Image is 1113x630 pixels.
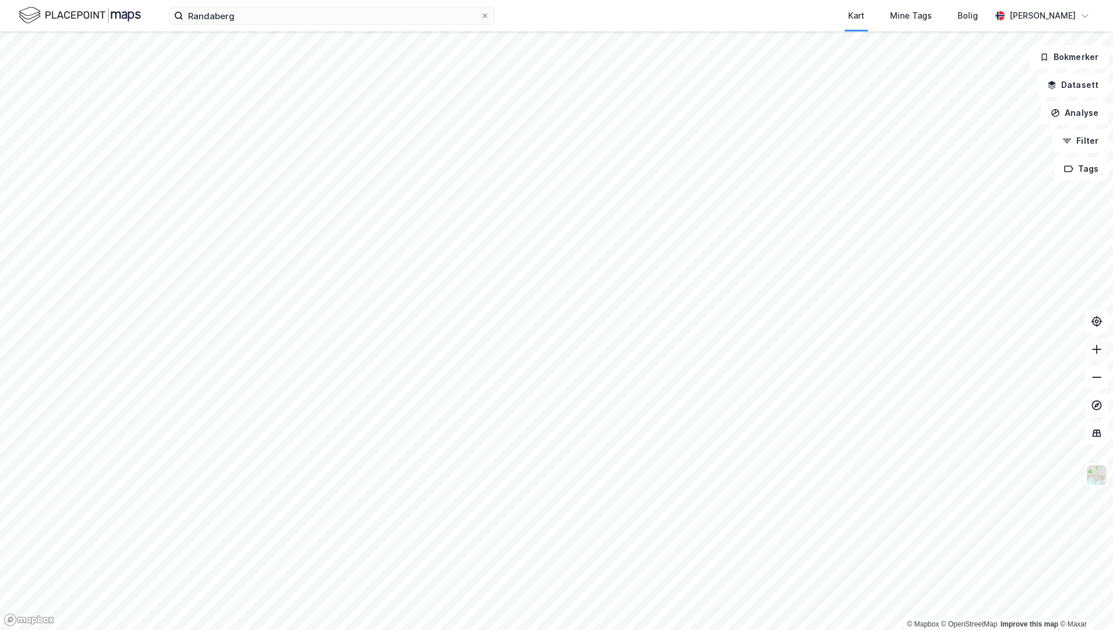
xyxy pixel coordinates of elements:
[1054,157,1108,180] button: Tags
[1030,45,1108,69] button: Bokmerker
[1009,9,1076,23] div: [PERSON_NAME]
[941,620,998,628] a: OpenStreetMap
[848,9,864,23] div: Kart
[1041,101,1108,125] button: Analyse
[3,613,55,627] a: Mapbox homepage
[890,9,932,23] div: Mine Tags
[1055,574,1113,630] iframe: Chat Widget
[19,5,141,26] img: logo.f888ab2527a4732fd821a326f86c7f29.svg
[1052,129,1108,153] button: Filter
[958,9,978,23] div: Bolig
[1055,574,1113,630] div: Kontrollprogram for chat
[907,620,939,628] a: Mapbox
[183,7,480,24] input: Søk på adresse, matrikkel, gårdeiere, leietakere eller personer
[1001,620,1058,628] a: Improve this map
[1037,73,1108,97] button: Datasett
[1086,464,1108,486] img: Z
